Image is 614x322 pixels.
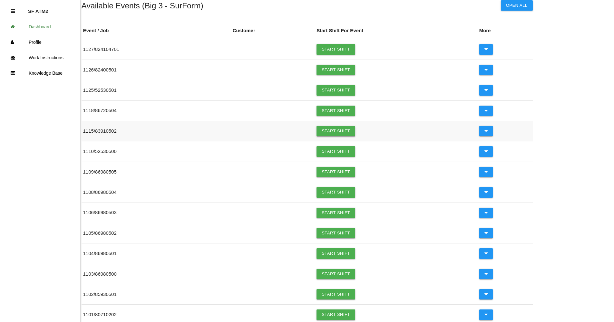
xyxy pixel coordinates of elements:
[317,44,355,54] a: Start Shift
[501,0,533,11] button: Open All
[82,121,231,141] td: 1115 / 83910502
[82,182,231,203] td: 1108 / 86980504
[82,1,203,10] h5: Available Events ( Big 3 - SurForm )
[231,22,315,39] th: Customer
[82,22,231,39] th: Event / Job
[317,228,355,238] a: Start Shift
[82,264,231,284] td: 1103 / 86980500
[317,146,355,156] a: Start Shift
[317,85,355,95] a: Start Shift
[82,243,231,264] td: 1104 / 86980501
[0,50,80,65] a: Work Instructions
[0,34,80,50] a: Profile
[478,22,533,39] th: More
[82,141,231,162] td: 1110 / 52530500
[317,248,355,259] a: Start Shift
[317,208,355,218] a: Start Shift
[317,187,355,197] a: Start Shift
[82,223,231,243] td: 1105 / 86980502
[317,309,355,320] a: Start Shift
[317,289,355,299] a: Start Shift
[82,39,231,60] td: 1127 / 824104701
[0,65,80,81] a: Knowledge Base
[82,203,231,223] td: 1106 / 86980503
[28,4,48,14] p: SF ATM2
[317,126,355,136] a: Start Shift
[82,80,231,100] td: 1125 / 52530501
[317,167,355,177] a: Start Shift
[82,60,231,80] td: 1126 / 82400501
[82,162,231,182] td: 1109 / 86980505
[317,65,355,75] a: Start Shift
[317,106,355,116] a: Start Shift
[82,284,231,305] td: 1102 / 85930501
[317,269,355,279] a: Start Shift
[11,4,15,19] div: Close
[315,22,478,39] th: Start Shift For Event
[0,19,80,34] a: Dashboard
[82,100,231,121] td: 1118 / 86720504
